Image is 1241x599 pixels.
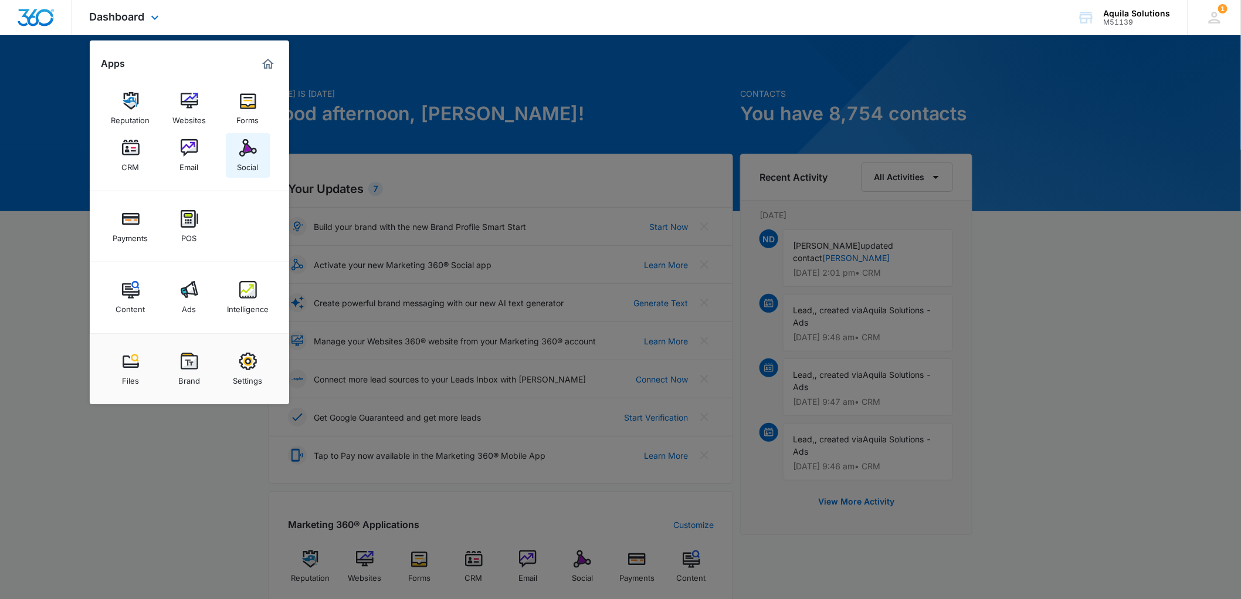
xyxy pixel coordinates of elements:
[108,275,153,320] a: Content
[172,110,206,125] div: Websites
[226,86,270,131] a: Forms
[182,228,197,243] div: POS
[226,275,270,320] a: Intelligence
[113,228,148,243] div: Payments
[108,347,153,391] a: Files
[101,58,126,69] h2: Apps
[108,86,153,131] a: Reputation
[180,157,199,172] div: Email
[1218,4,1228,13] span: 1
[1218,4,1228,13] div: notifications count
[167,204,212,249] a: POS
[226,347,270,391] a: Settings
[167,86,212,131] a: Websites
[90,11,145,23] span: Dashboard
[259,55,277,73] a: Marketing 360® Dashboard
[237,110,259,125] div: Forms
[108,204,153,249] a: Payments
[226,133,270,178] a: Social
[227,299,269,314] div: Intelligence
[178,370,200,385] div: Brand
[1104,9,1171,18] div: account name
[122,370,139,385] div: Files
[167,275,212,320] a: Ads
[167,347,212,391] a: Brand
[108,133,153,178] a: CRM
[122,157,140,172] div: CRM
[1104,18,1171,26] div: account id
[167,133,212,178] a: Email
[111,110,150,125] div: Reputation
[238,157,259,172] div: Social
[182,299,196,314] div: Ads
[116,299,145,314] div: Content
[233,370,263,385] div: Settings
